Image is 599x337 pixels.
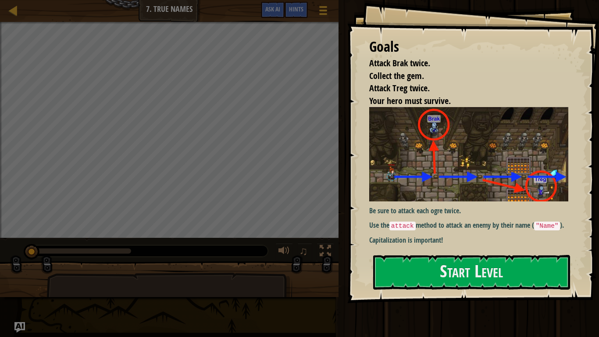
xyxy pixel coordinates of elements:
p: Use the method to attack an enemy by their name ( ). [369,220,575,231]
button: Adjust volume [275,243,293,261]
code: "Name" [534,222,560,230]
span: ♫ [299,244,308,258]
li: Your hero must survive. [358,95,566,108]
span: Collect the gem. [369,70,424,82]
span: Ask AI [265,5,280,13]
li: Attack Treg twice. [358,82,566,95]
span: Hints [289,5,303,13]
span: Attack Treg twice. [369,82,430,94]
div: Goals [369,37,568,57]
img: True names [369,107,575,201]
code: attack [389,222,416,230]
button: Toggle fullscreen [317,243,334,261]
p: Be sure to attack each ogre twice. [369,206,575,216]
li: Collect the gem. [358,70,566,82]
p: Capitalization is important! [369,235,575,245]
span: Attack Brak twice. [369,57,430,69]
span: Your hero must survive. [369,95,451,107]
button: Ask AI [14,322,25,333]
button: ♫ [297,243,312,261]
button: Ask AI [261,2,285,18]
button: Start Level [373,255,570,290]
button: Show game menu [312,2,334,22]
li: Attack Brak twice. [358,57,566,70]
